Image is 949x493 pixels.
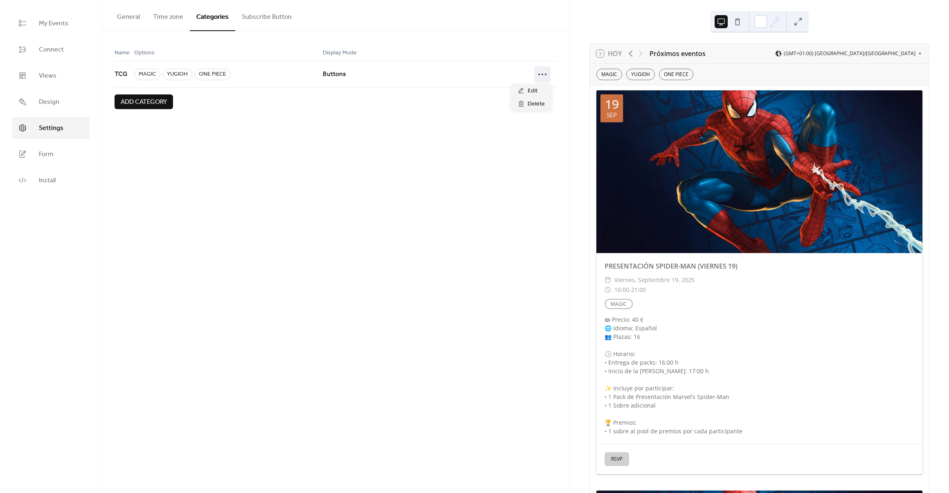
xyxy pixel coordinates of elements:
a: Form [12,143,90,165]
span: Connect [39,45,64,55]
span: 16:00 [614,285,629,295]
button: RSVP [605,452,629,466]
div: Próximos eventos [650,49,706,58]
a: Views [12,65,90,87]
div: 19 [605,98,619,110]
button: Add category [115,94,173,109]
a: Connect [12,38,90,61]
a: My Events [12,12,90,34]
span: Buttons [323,67,346,82]
div: 🎟 Precio: 40 € 🌐 Idioma: Español 👥 Plazas: 16 🕓 Horario: • Entrega de packs: 16:00 h • Inicio de ... [596,315,922,435]
span: - [629,285,631,295]
span: Settings [39,123,63,133]
span: viernes, septiembre 19, 2025 [614,275,695,285]
span: Options [134,48,155,58]
span: My Events [39,19,68,29]
div: YUGIOH [626,69,655,80]
a: Design [12,91,90,113]
span: Delete [528,99,545,109]
span: YUGIOH [162,69,192,80]
span: Design [39,97,59,107]
span: Display Mode [323,48,357,58]
span: Views [39,71,56,81]
span: 21:00 [631,285,646,295]
a: Install [12,169,90,191]
span: Form [39,150,54,159]
span: Name [115,48,130,58]
div: MAGIC [596,69,622,80]
span: ONE PIECE [194,69,231,80]
div: PRESENTACIÓN SPIDER-MAN (VIERNES 19) [596,261,922,271]
div: ​ [605,275,611,285]
span: MAGIC [134,69,160,80]
span: Edit [528,86,537,96]
div: ONE PIECE [659,69,693,80]
span: (GMT+01:00) [GEOGRAPHIC_DATA]/[GEOGRAPHIC_DATA] [784,51,915,56]
span: Add category [121,97,167,107]
div: ​ [605,285,611,295]
span: TCG [115,67,128,82]
span: Install [39,176,56,186]
a: Settings [12,117,90,139]
div: sep [607,112,617,118]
